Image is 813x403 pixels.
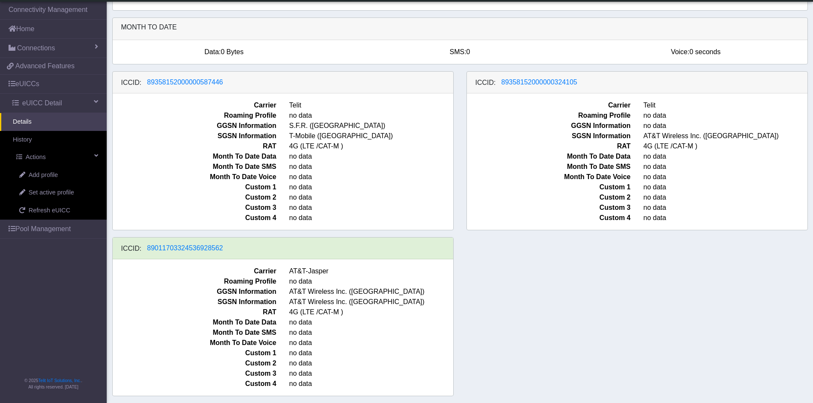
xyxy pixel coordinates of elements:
span: GGSN Information [106,121,283,131]
span: no data [283,348,460,358]
span: SGSN Information [106,131,283,141]
span: SGSN Information [106,297,283,307]
span: no data [283,203,460,213]
span: Actions [26,153,46,162]
span: SGSN Information [460,131,637,141]
span: Roaming Profile [106,276,283,287]
span: Custom 4 [460,213,637,223]
span: Custom 1 [106,182,283,192]
span: 89358152000000324105 [501,78,577,86]
span: Month To Date Data [460,151,637,162]
span: no data [283,338,460,348]
span: 0 seconds [689,48,720,55]
span: Connections [17,43,55,53]
span: no data [283,192,460,203]
span: Custom 3 [460,203,637,213]
span: Month To Date SMS [106,162,283,172]
span: GGSN Information [460,121,637,131]
button: 89358152000000587446 [142,77,229,88]
span: Month To Date Voice [460,172,637,182]
h6: ICCID: [475,78,496,87]
span: no data [283,358,460,368]
span: 4G (LTE /CAT-M ) [283,307,460,317]
h6: ICCID: [121,244,142,252]
span: AT&T Wireless Inc. ([GEOGRAPHIC_DATA]) [283,297,460,307]
span: AT&T Wireless Inc. ([GEOGRAPHIC_DATA]) [283,287,460,297]
button: 89011703324536928562 [142,243,229,254]
span: 89358152000000587446 [147,78,223,86]
span: SMS: [449,48,466,55]
span: S.F.R. ([GEOGRAPHIC_DATA]) [283,121,460,131]
span: 89011703324536928562 [147,244,223,252]
span: Custom 2 [106,192,283,203]
span: no data [283,328,460,338]
span: Refresh eUICC [29,206,70,215]
span: Carrier [106,266,283,276]
span: no data [283,276,460,287]
span: Data: [204,48,221,55]
span: RAT [106,307,283,317]
span: RAT [460,141,637,151]
a: Telit IoT Solutions, Inc. [38,378,81,383]
span: Set active profile [29,188,74,197]
span: 0 Bytes [221,48,243,55]
span: no data [283,317,460,328]
span: no data [283,162,460,172]
span: Month To Date SMS [106,328,283,338]
span: Roaming Profile [106,110,283,121]
span: 0 [466,48,470,55]
span: Month To Date Voice [106,338,283,348]
span: Custom 2 [460,192,637,203]
span: Custom 2 [106,358,283,368]
span: no data [283,368,460,379]
span: no data [283,213,460,223]
span: Add profile [29,171,58,180]
span: Month To Date Data [106,151,283,162]
a: Add profile [6,166,107,184]
span: Telit [283,100,460,110]
h6: ICCID: [121,78,142,87]
span: Custom 3 [106,203,283,213]
span: T-Mobile ([GEOGRAPHIC_DATA]) [283,131,460,141]
span: 4G (LTE /CAT-M ) [283,141,460,151]
span: Custom 4 [106,213,283,223]
span: Carrier [460,100,637,110]
span: Custom 1 [106,348,283,358]
span: RAT [106,141,283,151]
span: Voice: [671,48,690,55]
h6: Month to date [121,23,799,31]
span: AT&T-Jasper [283,266,460,276]
span: Roaming Profile [460,110,637,121]
span: no data [283,110,460,121]
span: Custom 3 [106,368,283,379]
span: Advanced Features [15,61,75,71]
span: Carrier [106,100,283,110]
span: GGSN Information [106,287,283,297]
a: Refresh eUICC [6,202,107,220]
button: 89358152000000324105 [496,77,583,88]
span: no data [283,182,460,192]
span: Month To Date Data [106,317,283,328]
span: no data [283,379,460,389]
a: eUICC Detail [3,94,107,113]
span: Month To Date Voice [106,172,283,182]
a: Set active profile [6,184,107,202]
span: eUICC Detail [22,98,62,108]
span: Custom 4 [106,379,283,389]
span: Custom 1 [460,182,637,192]
span: no data [283,151,460,162]
span: Month To Date SMS [460,162,637,172]
span: no data [283,172,460,182]
a: Actions [3,148,107,166]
